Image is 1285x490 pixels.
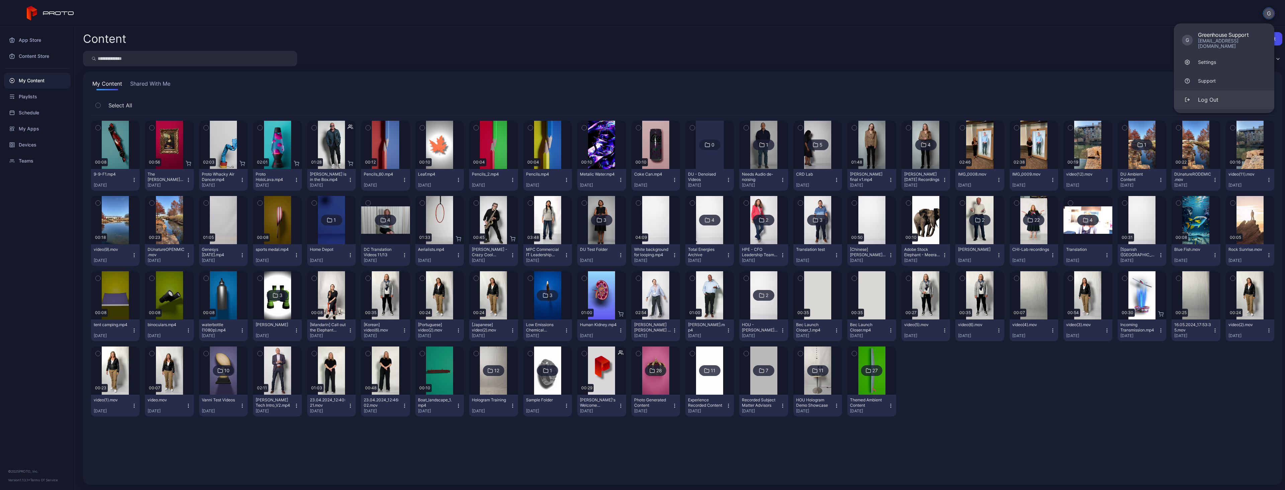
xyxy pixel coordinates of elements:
[1066,322,1103,327] div: video(3).mov
[526,397,563,403] div: Sample Folder
[94,408,132,414] div: [DATE]
[742,183,780,188] div: [DATE]
[711,142,714,148] div: 0
[847,244,896,266] button: [Chinese] [PERSON_NAME] Intro[DATE]
[94,322,131,327] div: tent camping.mp4
[688,333,726,338] div: [DATE]
[310,183,348,188] div: [DATE]
[253,169,302,191] button: Proto HoloLava.mp4[DATE]
[334,217,336,223] div: 1
[361,244,410,266] button: DC Translation Videos 11/13[DATE]
[904,333,942,338] div: [DATE]
[766,142,768,148] div: 1
[415,319,464,341] button: [Portuguese] video(2).mov[DATE]
[850,258,888,263] div: [DATE]
[4,73,71,89] a: My Content
[94,258,132,263] div: [DATE]
[310,408,348,414] div: [DATE]
[688,183,726,188] div: [DATE]
[364,408,402,414] div: [DATE]
[202,333,240,338] div: [DATE]
[688,397,725,408] div: Experience Recorded Content
[148,397,184,403] div: video.mov
[1066,258,1104,263] div: [DATE]
[310,333,348,338] div: [DATE]
[418,397,455,408] div: Boat_landscape_1.mp4
[145,244,193,266] button: DUnatureOPENMIC.mov[DATE]
[739,395,788,416] button: Recorded Subject Matter Advisors[DATE]
[202,172,239,182] div: Proto Whacky Air Dancer.mp4
[4,121,71,137] a: My Apps
[685,319,734,341] button: [PERSON_NAME].mp4[DATE]
[1172,169,1220,191] button: DUnatureRODEMIC.mov[DATE]
[202,408,240,414] div: [DATE]
[202,322,239,333] div: waterbottle (1080p).mp4
[634,183,672,188] div: [DATE]
[1174,322,1211,333] div: 16.05.2024_17:53:35.mov
[91,395,140,416] button: video(1).mov[DATE]
[904,183,942,188] div: [DATE]
[685,169,734,191] button: DU - Denoised Videos[DATE]
[224,368,230,374] div: 10
[202,183,240,188] div: [DATE]
[523,395,572,416] button: Sample Folder[DATE]
[472,183,510,188] div: [DATE]
[1198,38,1266,49] div: [EMAIL_ADDRESS][DOMAIN_NAME]
[902,244,950,266] button: Adobe Stock Elephant - Meera Test.mp4[DATE]
[253,319,302,341] button: [PERSON_NAME][DATE]
[1012,183,1050,188] div: [DATE]
[850,183,888,188] div: [DATE]
[418,322,455,333] div: [Portuguese] video(2).mov
[685,395,734,416] button: Experience Recorded Content[DATE]
[310,322,347,333] div: [Mandarin] Call out the Elephant Jodi
[793,169,842,191] button: CRD Lab[DATE]
[1228,322,1265,327] div: video(2).mov
[4,89,71,105] a: Playlists
[364,333,402,338] div: [DATE]
[796,258,834,263] div: [DATE]
[526,333,564,338] div: [DATE]
[1172,244,1220,266] button: Blue Fish.mov[DATE]
[94,172,131,177] div: 9-9-F1.mp4
[256,247,292,252] div: sports medal.mp4
[1118,244,1166,266] button: [Spanish ([GEOGRAPHIC_DATA])] Proto AV Sync Test.MP4[DATE]
[94,183,132,188] div: [DATE]
[202,397,239,403] div: Vanni Test Videos
[796,397,833,408] div: HOU Hologram Demo Showcase
[634,247,671,258] div: White background for looping.mp4
[83,33,126,44] div: Content
[4,105,71,121] a: Schedule
[469,169,518,191] button: Pencils_2.mp4[DATE]
[688,322,725,333] div: Scott Hologram.mp4
[739,244,788,266] button: HPE - CFO Leadership Team Breakthrough Lab[DATE]
[634,408,672,414] div: [DATE]
[634,322,671,333] div: Howard Hughes - Future Self 6-27-24.mov
[148,183,185,188] div: [DATE]
[1012,172,1049,177] div: IMG_0009.mov
[742,333,780,338] div: [DATE]
[199,169,248,191] button: Proto Whacky Air Dancer.mp4[DATE]
[256,183,293,188] div: [DATE]
[361,169,410,191] button: Pencils_60.mp4[DATE]
[1226,319,1274,341] button: video(2).mov[DATE]
[526,247,563,258] div: MPC Commercial IT Leadership Strategy Lab_Final.mp4
[793,395,842,416] button: HOU Hologram Demo Showcase[DATE]
[4,137,71,153] div: Devices
[4,153,71,169] a: Teams
[1066,333,1104,338] div: [DATE]
[256,333,293,338] div: [DATE]
[1066,247,1103,252] div: Translation
[526,183,564,188] div: [DATE]
[819,368,824,374] div: 11
[634,397,671,408] div: Photo Generated Content
[1263,7,1275,19] button: G
[307,244,356,266] button: Home Depot[DATE]
[634,172,671,177] div: Coke Can.mp4
[94,333,132,338] div: [DATE]
[1174,247,1211,252] div: Blue Fish.mov
[1228,183,1266,188] div: [DATE]
[418,172,455,177] div: Leaf.mp4
[742,247,779,258] div: HPE - CFO Leadership Team Breakthrough Lab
